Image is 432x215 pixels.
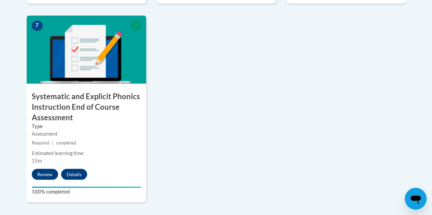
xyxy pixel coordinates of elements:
span: Required [32,140,49,145]
label: Type [32,122,141,130]
span: | [52,140,53,145]
label: 100% completed [32,188,141,195]
iframe: Button to launch messaging window [405,188,427,210]
div: Assessment [32,130,141,137]
button: Review [32,169,58,180]
span: 15m [32,157,42,163]
span: completed [56,140,76,145]
button: Details [61,169,87,180]
h3: Systematic and Explicit Phonics Instruction End of Course Assessment [27,91,146,122]
span: 7 [32,20,43,31]
img: Course Image [27,15,146,83]
div: Your progress [32,186,141,188]
div: Estimated learning time: [32,149,141,157]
